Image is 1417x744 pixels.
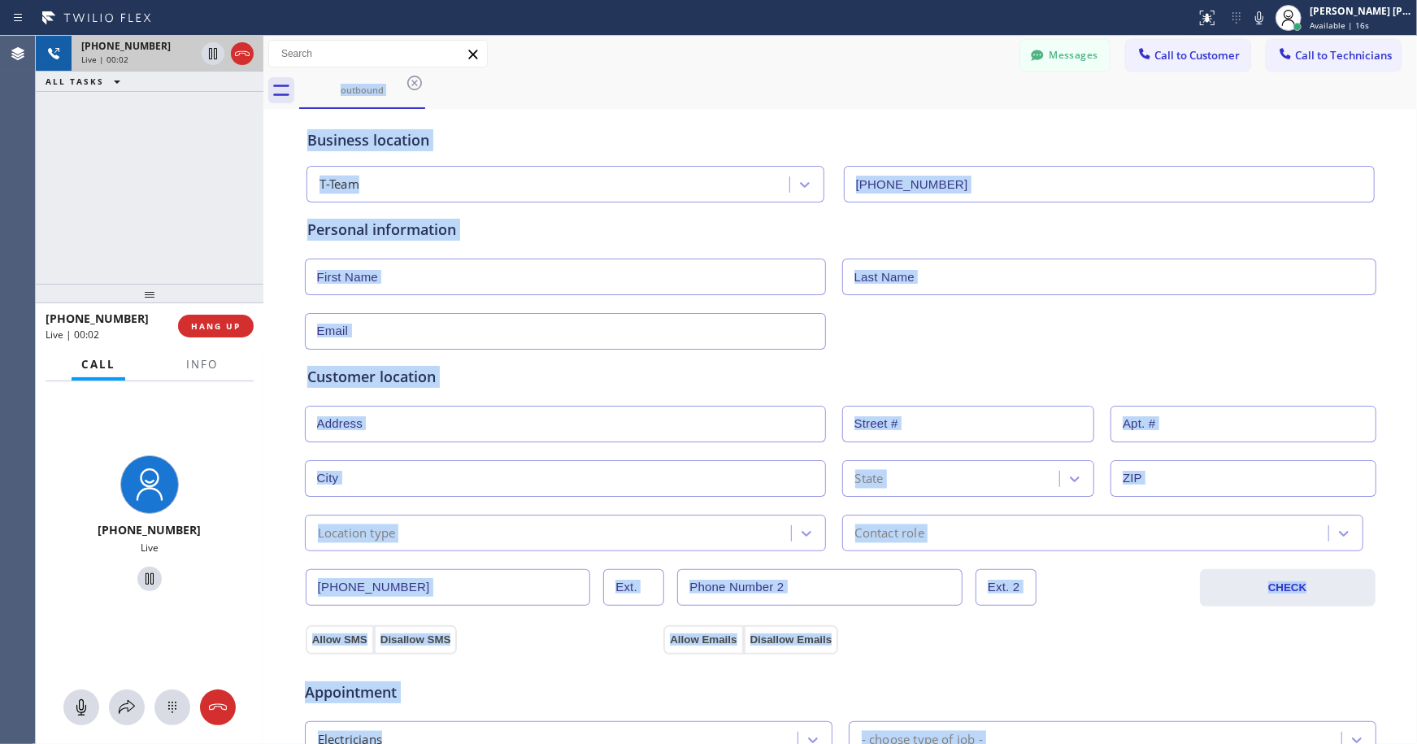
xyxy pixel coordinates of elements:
[202,42,224,65] button: Hold Customer
[976,569,1037,606] input: Ext. 2
[36,72,137,91] button: ALL TASKS
[307,129,1374,151] div: Business location
[677,569,963,606] input: Phone Number 2
[306,625,374,655] button: Allow SMS
[844,166,1375,202] input: Phone Number
[269,41,487,67] input: Search
[305,259,826,295] input: First Name
[306,569,591,606] input: Phone Number
[109,690,145,725] button: Open directory
[1310,4,1412,18] div: [PERSON_NAME] [PERSON_NAME]
[72,349,125,381] button: Call
[46,76,104,87] span: ALL TASKS
[178,315,254,337] button: HANG UP
[1111,406,1376,442] input: Apt. #
[374,625,458,655] button: Disallow SMS
[1126,40,1250,71] button: Call to Customer
[1267,40,1401,71] button: Call to Technicians
[305,681,660,703] span: Appointment
[176,349,228,381] button: Info
[46,311,149,326] span: [PHONE_NUMBER]
[186,357,218,372] span: Info
[307,366,1374,388] div: Customer location
[46,328,99,342] span: Live | 00:02
[305,406,826,442] input: Address
[200,690,236,725] button: Hang up
[855,469,884,488] div: State
[1200,569,1376,607] button: CHECK
[305,460,826,497] input: City
[842,259,1376,295] input: Last Name
[1020,40,1110,71] button: Messages
[1248,7,1271,29] button: Mute
[98,522,202,537] span: [PHONE_NUMBER]
[191,320,241,332] span: HANG UP
[1295,48,1392,63] span: Call to Technicians
[1111,460,1376,497] input: ZIP
[319,176,359,194] div: T-Team
[81,39,171,53] span: [PHONE_NUMBER]
[81,357,115,372] span: Call
[307,219,1374,241] div: Personal information
[603,569,664,606] input: Ext.
[855,524,924,542] div: Contact role
[231,42,254,65] button: Hang up
[81,54,128,65] span: Live | 00:02
[744,625,839,655] button: Disallow Emails
[1154,48,1240,63] span: Call to Customer
[1310,20,1369,31] span: Available | 16s
[63,690,99,725] button: Mute
[154,690,190,725] button: Open dialpad
[663,625,743,655] button: Allow Emails
[842,406,1095,442] input: Street #
[305,313,826,350] input: Email
[318,524,396,542] div: Location type
[137,567,162,591] button: Hold Customer
[301,84,424,96] div: outbound
[141,541,159,555] span: Live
